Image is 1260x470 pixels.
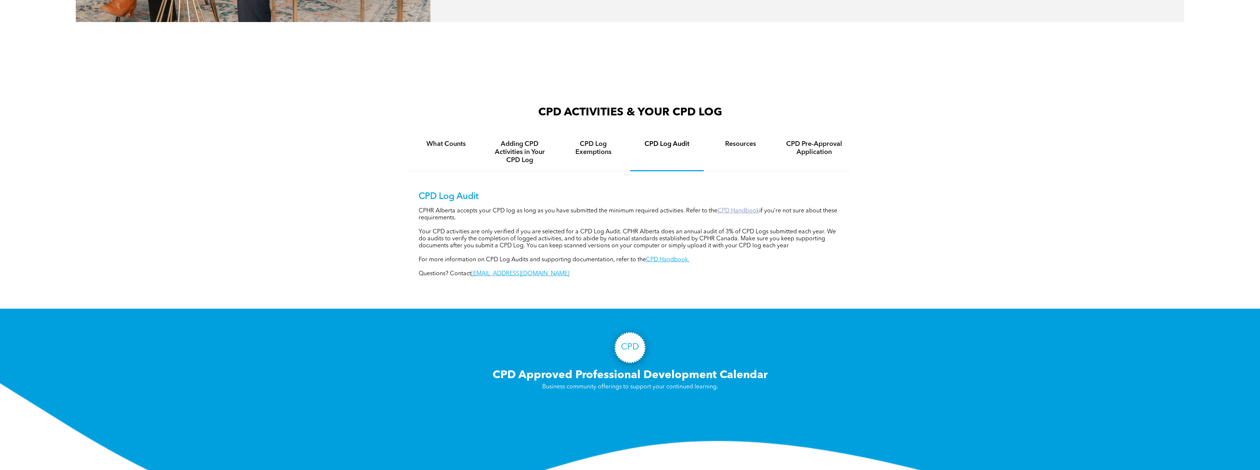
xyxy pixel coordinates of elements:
p: CPHR Alberta accepts your CPD log as long as you have submitted the minimum required activities. ... [419,208,842,222]
p: CPD Log Audit [419,191,842,202]
h4: What Counts [416,140,476,148]
h4: CPD Log Audit [637,140,697,148]
span: CPD Approved Professional Development Calendar [493,370,768,381]
h4: Adding CPD Activities in Your CPD Log [490,140,550,164]
a: CPD Handbook [717,208,759,214]
p: Your CPD activities are only verified if you are selected for a CPD Log Audit. CPHR Alberta does ... [419,229,842,250]
a: [EMAIL_ADDRESS][DOMAIN_NAME] [471,271,569,277]
h4: CPD Log Exemptions [563,140,624,156]
h4: Resources [710,140,771,148]
h4: CPD Pre-Approval Application [784,140,844,156]
a: CPD Handbook. [646,257,689,263]
p: For more information on CPD Log Audits and supporting documentation, refer to the [419,256,842,263]
span: CPD ACTIVITIES & YOUR CPD LOG [538,107,722,118]
h3: CPD [621,342,639,353]
p: Questions? Contact [419,270,842,277]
